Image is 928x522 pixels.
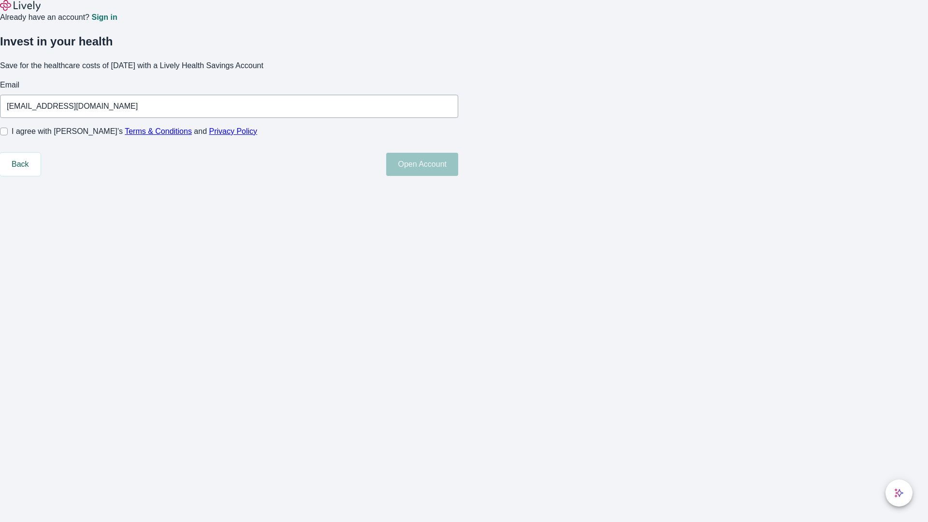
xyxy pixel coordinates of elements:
svg: Lively AI Assistant [894,488,904,498]
a: Terms & Conditions [125,127,192,135]
span: I agree with [PERSON_NAME]’s and [12,126,257,137]
a: Sign in [91,14,117,21]
a: Privacy Policy [209,127,258,135]
button: chat [885,479,913,507]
